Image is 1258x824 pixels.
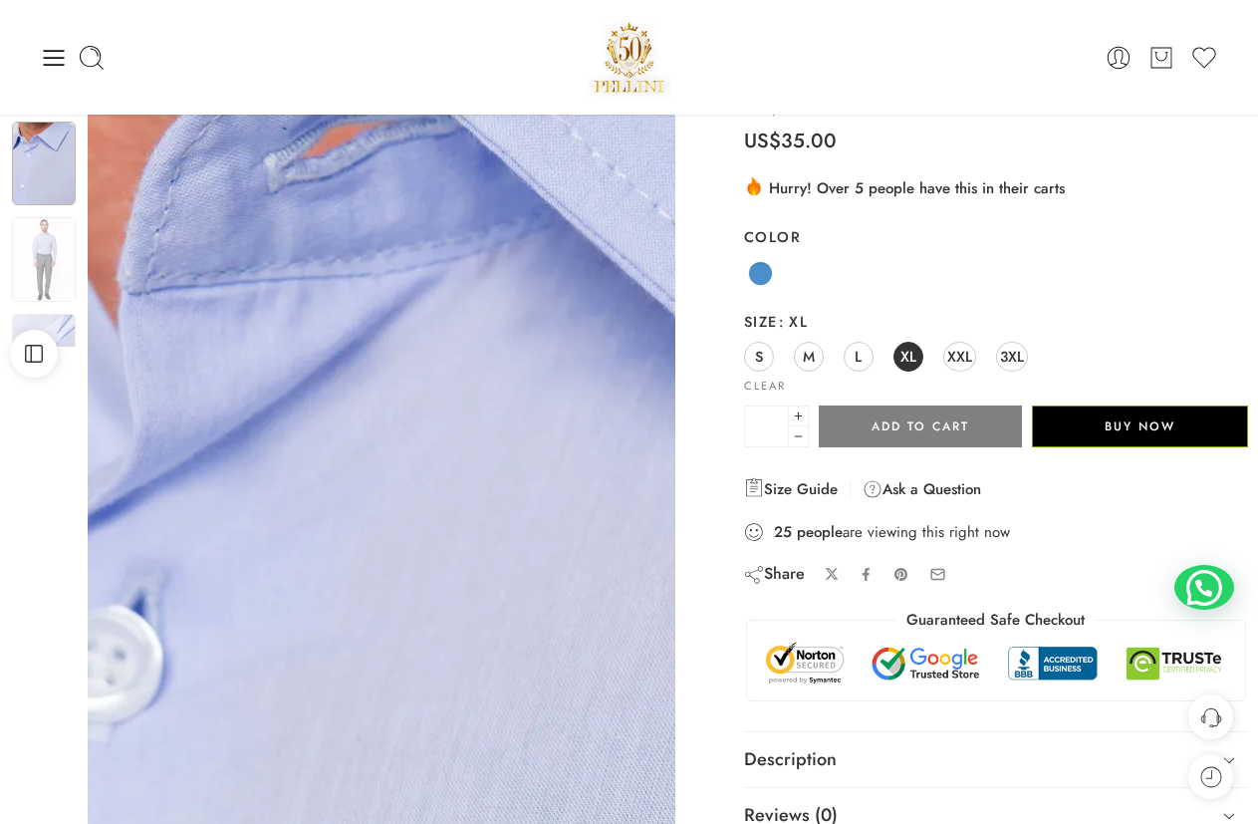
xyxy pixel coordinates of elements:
[794,342,824,372] a: M
[744,406,789,447] input: Product quantity
[859,567,874,582] a: Share on Facebook
[896,610,1095,631] legend: Guaranteed Safe Checkout
[893,342,923,372] a: XL
[744,732,1248,788] a: Description
[744,381,786,392] a: Clear options
[744,521,1248,543] div: are viewing this right now
[744,312,1248,332] label: Size
[744,563,805,585] div: Share
[774,522,792,542] strong: 25
[819,406,1022,447] button: Add to cart
[12,217,76,301] img: 312.jpg
[855,343,862,370] span: L
[797,522,843,542] strong: people
[996,342,1028,372] a: 3XL
[762,641,1230,686] img: Trust
[900,343,916,370] span: XL
[744,342,774,372] a: S
[844,342,874,372] a: L
[12,314,76,398] img: 312.jpg
[1105,44,1132,72] a: Login / Register
[587,15,672,100] a: Pellini -
[1000,343,1024,370] span: 3XL
[778,311,808,332] span: XL
[803,343,815,370] span: M
[1147,44,1175,72] a: Cart
[587,15,672,100] img: Pellini
[744,477,838,501] a: Size Guide
[947,343,972,370] span: XXL
[744,227,1248,247] label: Color
[755,343,763,370] span: S
[863,477,981,501] a: Ask a Question
[893,567,909,583] a: Pin on Pinterest
[1190,44,1218,72] a: Wishlist
[943,342,976,372] a: XXL
[1032,406,1248,447] button: Buy Now
[825,567,840,582] a: Share on X
[744,175,1248,199] div: Hurry! Over 5 people have this in their carts
[12,122,76,205] img: 312.jpg
[744,127,781,155] span: US$
[929,566,946,583] a: Email to your friends
[744,127,837,155] bdi: 35.00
